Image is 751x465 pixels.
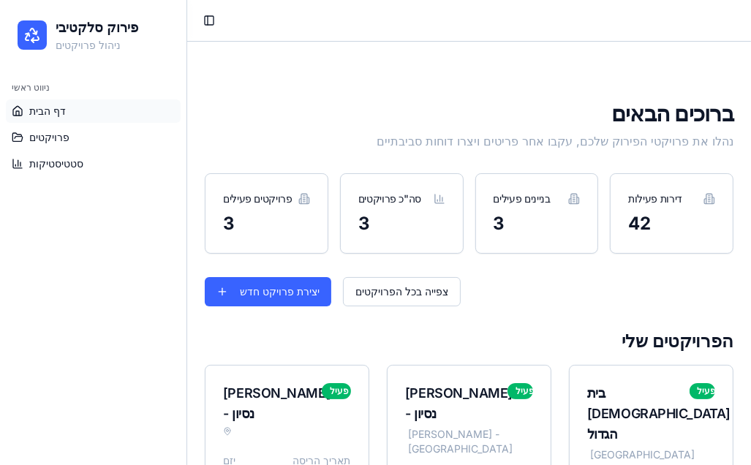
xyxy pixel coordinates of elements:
[322,383,351,399] div: פעיל
[56,18,138,38] h1: פירוק סלקטיבי
[6,126,181,149] a: פרויקטים
[494,212,581,235] div: 3
[507,383,533,399] div: פעיל
[56,38,138,53] p: ניהול פרויקטים
[205,132,733,150] p: נהלו את פרויקטי הפירוק שלכם, עקבו אחר פריטים ויצרו דוחות סביבתיים
[358,212,445,235] div: 3
[405,427,507,456] div: [PERSON_NAME] - [GEOGRAPHIC_DATA]
[29,104,66,118] span: דף הבית
[205,100,733,126] h1: ברוכים הבאים
[358,192,421,206] div: סה"כ פרויקטים
[6,99,181,123] a: דף הבית
[223,192,293,206] div: פרויקטים פעילים
[29,156,83,171] span: סטטיסטיקות
[223,383,322,424] div: [PERSON_NAME] - נסיון
[587,383,690,445] div: בית [DEMOGRAPHIC_DATA] הגדול
[205,330,733,353] h2: הפרויקטים שלי
[628,192,682,206] div: דירות פעילות
[628,212,715,235] div: 42
[405,383,507,424] div: [PERSON_NAME] - נסיון
[6,152,181,175] a: סטטיסטיקות
[690,383,715,399] div: פעיל
[6,76,181,99] div: ניווט ראשי
[343,277,461,306] a: צפייה בכל הפרויקטים
[494,192,551,206] div: בניינים פעילים
[29,130,69,145] span: פרויקטים
[205,277,331,306] button: יצירת פרויקט חדש
[223,212,310,235] div: 3
[587,447,690,462] div: [GEOGRAPHIC_DATA]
